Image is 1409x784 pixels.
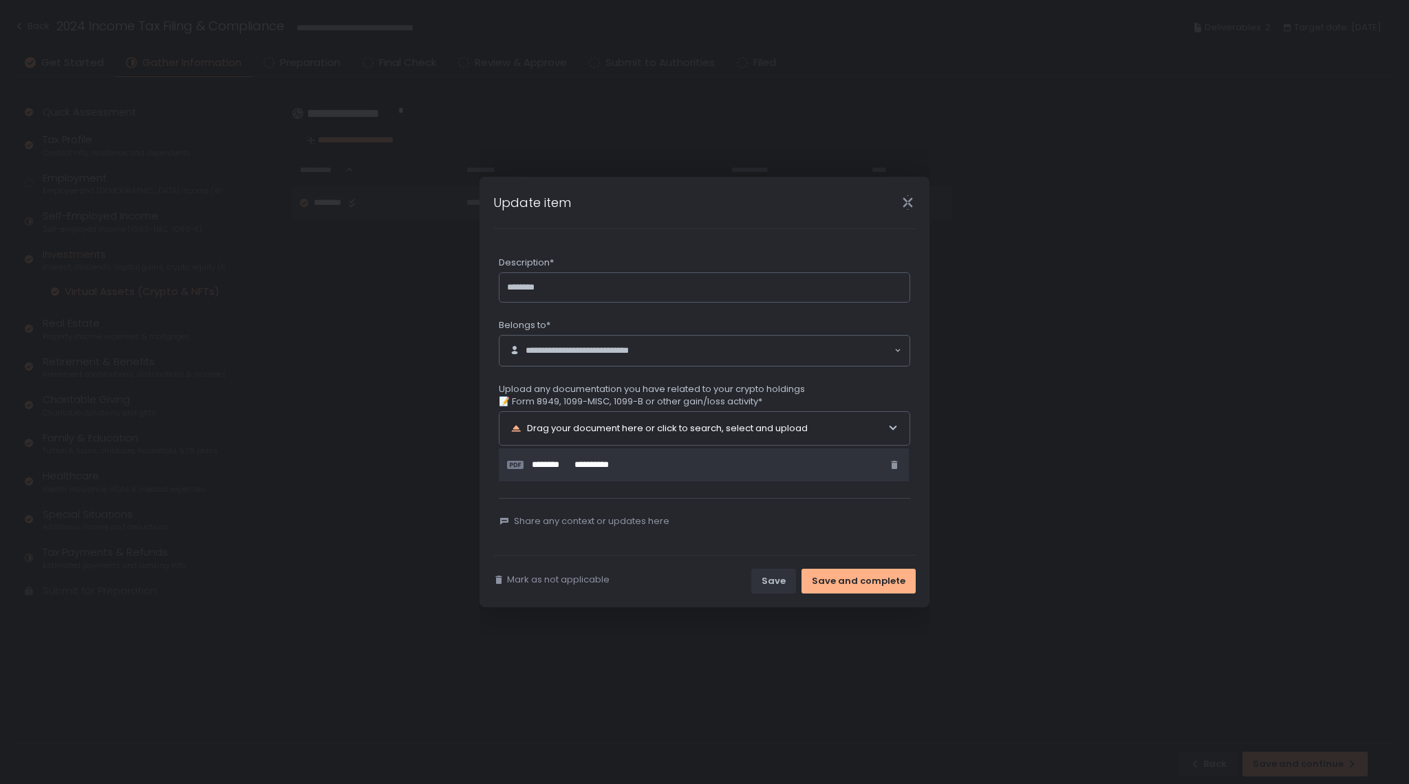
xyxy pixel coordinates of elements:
span: Mark as not applicable [507,574,610,586]
button: Mark as not applicable [493,574,610,586]
div: Close [885,195,929,210]
span: Share any context or updates here [514,515,669,527]
span: Belongs to* [499,319,550,331]
span: Description* [499,257,554,269]
button: Save and complete [802,569,916,594]
button: Save [751,569,796,594]
div: Search for option [499,336,910,366]
h1: Update item [493,193,571,212]
div: Save and complete [812,575,905,587]
div: Save [762,575,786,587]
input: Search for option [652,344,894,358]
span: 📝 Form 8949, 1099-MISC, 1099-B or other gain/loss activity* [499,395,805,408]
span: Upload any documentation you have related to your crypto holdings [499,383,805,395]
